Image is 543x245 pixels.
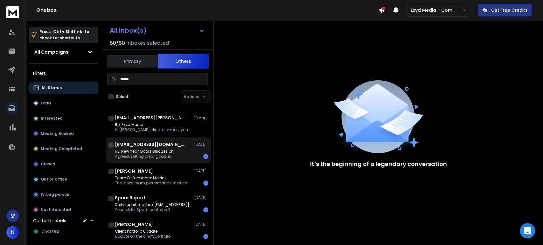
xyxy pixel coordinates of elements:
[34,49,68,55] h1: All Campaigns
[41,162,55,167] p: Closed
[110,27,147,34] h1: All Inbox(s)
[41,116,63,121] p: Interested
[115,154,174,159] p: Agreed, setting clear goals is
[115,234,171,239] p: Update on the client portfolio
[6,6,19,18] img: logo
[126,39,169,47] h3: Inboxes selected
[194,142,208,147] p: [DATE]
[29,46,98,58] button: All Campaigns
[41,192,69,197] p: Wrong person
[41,207,71,212] p: Not Interested
[29,69,98,78] h3: Filters
[29,188,98,201] button: Wrong person
[29,82,98,94] button: All Status
[411,7,462,13] p: Exyd Media - Commercial Cleaning
[115,168,153,174] h1: [PERSON_NAME]
[115,127,191,132] p: Hi [PERSON_NAME], Nice to e-meet you. Please
[194,222,208,227] p: [DATE]
[520,223,535,238] div: Open Intercom Messenger
[110,39,125,47] span: 80 / 80
[41,101,51,106] p: Lead
[41,146,82,151] p: Meeting Completed
[115,221,153,228] h1: [PERSON_NAME]
[203,181,208,186] div: 1
[116,94,129,99] label: Select
[203,207,208,212] div: 1
[33,217,66,224] h3: Custom Labels
[115,149,174,154] p: RE: New Year Goals Discussion
[115,175,187,181] p: Team Performance Metrics
[203,154,208,159] div: 1
[29,97,98,109] button: Lead
[478,4,532,17] button: Get Free Credits
[115,202,191,207] p: Daily report mailbox [EMAIL_ADDRESS][DOMAIN_NAME] folder
[41,177,67,182] p: Out of office
[115,181,187,186] p: The latest team performance metrics
[29,158,98,170] button: Closed
[52,28,83,35] span: Ctrl + Shift + k
[29,142,98,155] button: Meeting Completed
[29,112,98,125] button: Interested
[41,229,59,234] span: Ghosted
[41,131,74,136] p: Meeting Booked
[194,115,208,120] p: 15 Aug
[41,85,62,90] p: All Status
[203,234,208,239] div: 1
[29,225,98,238] button: Ghosted
[115,115,185,121] h1: [EMAIL_ADDRESS][PERSON_NAME][DOMAIN_NAME]
[194,169,208,174] p: [DATE]
[39,29,89,41] p: Press to check for shortcuts.
[29,173,98,186] button: Out of office
[310,160,447,169] p: It’s the beginning of a legendary conversation
[36,6,379,14] h1: Onebox
[115,195,146,201] h1: Spam Report
[29,203,98,216] button: Not Interested
[115,122,191,127] p: Re: Exyd Media
[115,229,171,234] p: Client Portfolio Update
[115,207,191,212] p: Your folder Spam contains 2
[115,141,185,148] h1: [EMAIL_ADDRESS][DOMAIN_NAME]
[491,7,527,13] p: Get Free Credits
[158,54,209,69] button: Others
[6,226,19,239] button: N
[105,24,210,37] button: All Inbox(s)
[29,127,98,140] button: Meeting Booked
[194,195,208,200] p: [DATE]
[107,54,158,68] button: Primary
